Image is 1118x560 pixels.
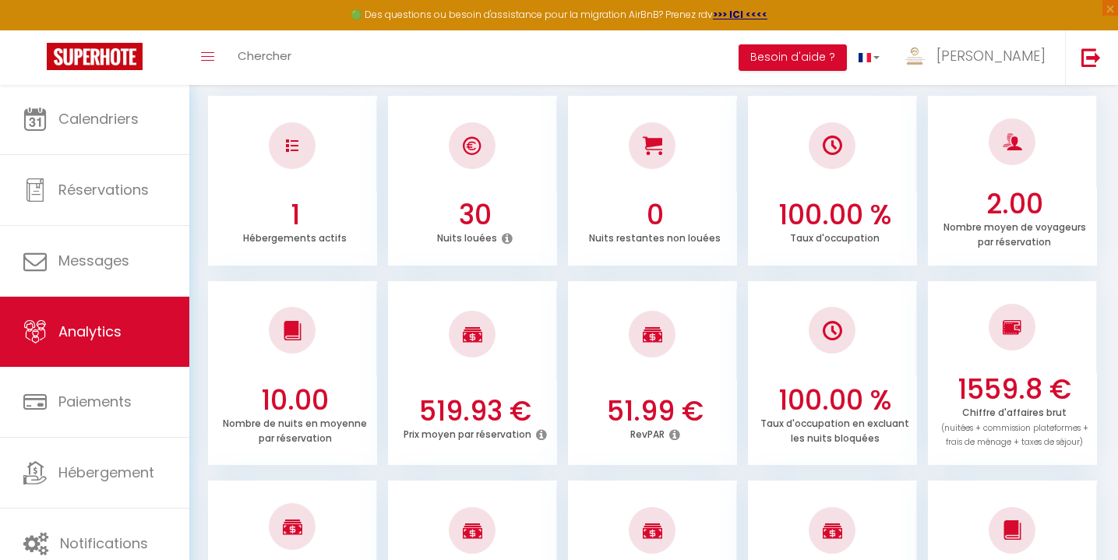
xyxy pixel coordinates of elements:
p: Nuits louées [437,228,497,245]
a: Chercher [226,30,303,85]
img: Super Booking [47,43,143,70]
h3: 1559.8 € [936,373,1094,406]
span: Réservations [58,180,149,199]
img: NO IMAGE [823,321,842,340]
img: NO IMAGE [1003,318,1022,336]
h3: 0 [577,199,734,231]
p: Nombre moyen de voyageurs par réservation [943,217,1086,248]
span: Hébergement [58,463,154,482]
span: (nuitées + commission plateformes + frais de ménage + taxes de séjour) [941,422,1088,449]
img: NO IMAGE [286,139,298,152]
h3: 1 [217,199,374,231]
p: Nombre de nuits en moyenne par réservation [223,414,367,445]
p: Prix moyen par réservation [404,424,531,441]
span: Chercher [238,48,291,64]
h3: 30 [397,199,554,231]
h3: 100.00 % [757,199,914,231]
span: Notifications [60,534,148,553]
button: Besoin d'aide ? [739,44,847,71]
a: ... [PERSON_NAME] [891,30,1065,85]
h3: 519.93 € [397,395,554,428]
p: Chiffre d'affaires brut [941,403,1088,449]
p: Taux d'occupation en excluant les nuits bloquées [760,414,909,445]
p: Taux d'occupation [790,228,880,245]
img: ... [903,44,926,68]
h3: 10.00 [217,384,374,417]
a: >>> ICI <<<< [713,8,767,21]
h3: 51.99 € [577,395,734,428]
span: [PERSON_NAME] [936,46,1046,65]
h3: 2.00 [936,188,1094,220]
img: logout [1081,48,1101,67]
span: Analytics [58,322,122,341]
h3: 100.00 % [757,384,914,417]
span: Messages [58,251,129,270]
p: Nuits restantes non louées [589,228,721,245]
span: Calendriers [58,109,139,129]
span: Paiements [58,392,132,411]
p: Hébergements actifs [243,228,347,245]
p: RevPAR [630,424,665,441]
